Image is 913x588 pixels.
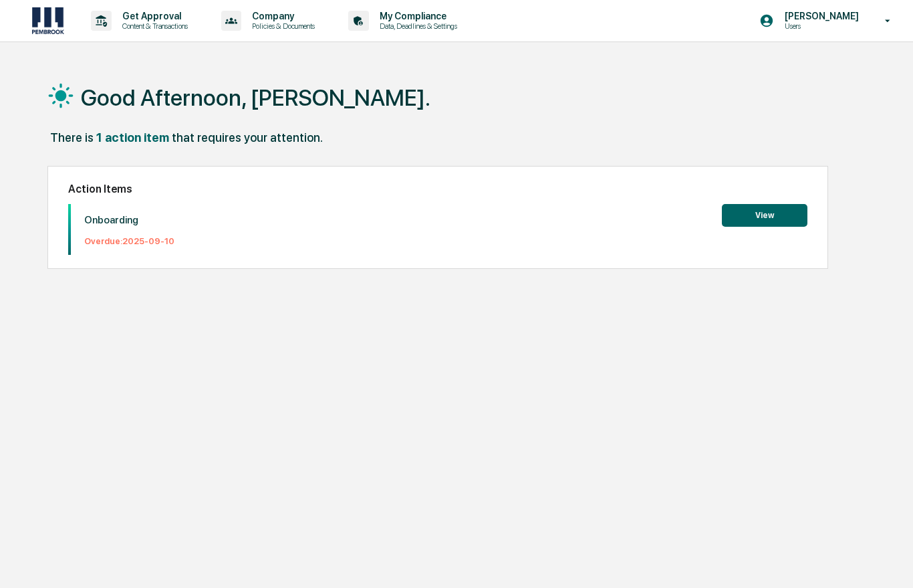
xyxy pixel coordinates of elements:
[172,130,323,144] div: that requires your attention.
[84,214,174,226] p: Onboarding
[369,21,464,31] p: Data, Deadlines & Settings
[241,11,321,21] p: Company
[68,183,807,195] h2: Action Items
[96,130,169,144] div: 1 action item
[722,208,807,221] a: View
[32,7,64,34] img: logo
[241,21,321,31] p: Policies & Documents
[84,236,174,246] p: Overdue: 2025-09-10
[112,21,194,31] p: Content & Transactions
[112,11,194,21] p: Get Approval
[81,84,430,111] h1: Good Afternoon, [PERSON_NAME].
[722,204,807,227] button: View
[369,11,464,21] p: My Compliance
[50,130,94,144] div: There is
[774,11,866,21] p: [PERSON_NAME]
[774,21,866,31] p: Users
